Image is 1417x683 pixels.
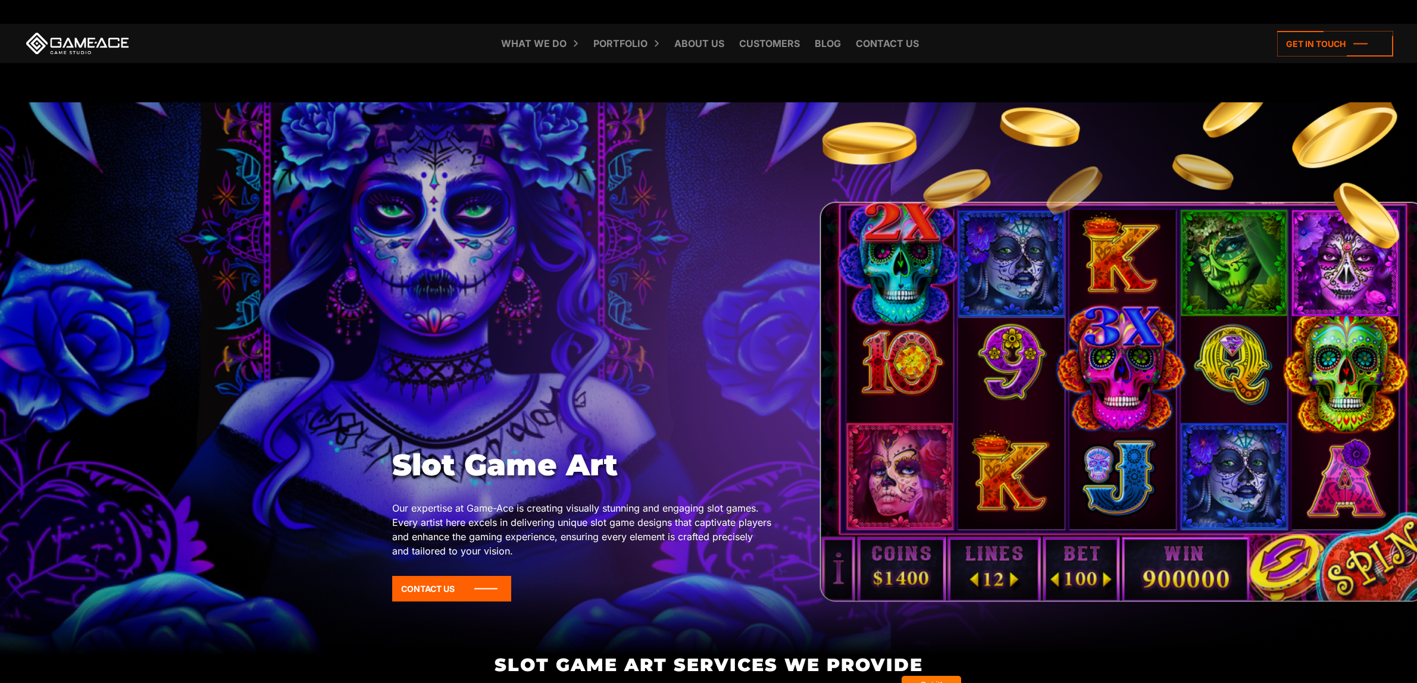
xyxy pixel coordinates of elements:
a: Customers [733,24,806,63]
h2: Slot Game Art Services We Provide [392,655,1025,675]
a: About Us [668,24,730,63]
a: Get in touch [1277,31,1393,57]
h1: Slot Game Art [392,447,772,483]
a: Blog [809,24,847,63]
a: Contact us [850,24,925,63]
a: What we do [495,24,573,63]
a: Contact Us [392,576,511,601]
a: Portfolio [587,24,653,63]
p: Our expertise at Game-Ace is creating visually stunning and engaging slot games. Every artist her... [392,501,772,558]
